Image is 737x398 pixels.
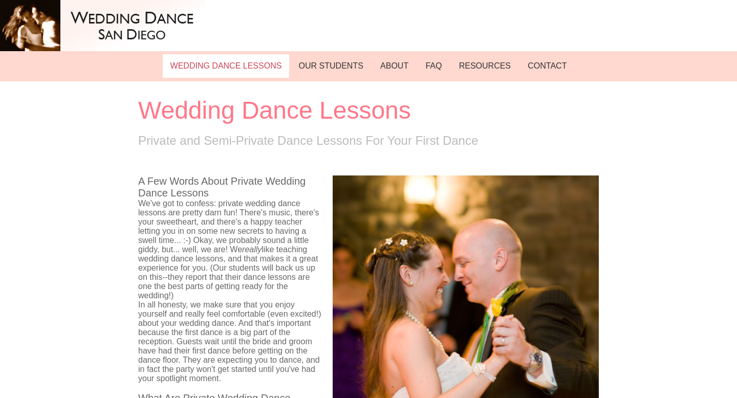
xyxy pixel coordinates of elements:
[138,199,599,300] p: We've got to confess: private wedding dance lessons are pretty darn fun! There's music, there's y...
[418,54,449,78] a: FAQ
[451,54,518,78] a: RESOURCES
[291,54,371,78] a: OUR STUDENTS
[138,134,599,148] h2: Private and Semi-Private Dance Lessons For Your First Dance
[138,96,599,124] h1: Wedding Dance Lessons
[138,300,599,383] p: In all honesty, we make sure that you enjoy yourself and really feel comfortable (even excited!) ...
[138,175,599,199] h3: A Few Words About Private Wedding Dance Lessons
[373,54,416,78] a: ABOUT
[163,54,289,78] a: WEDDING DANCE LESSONS
[242,245,262,254] em: really
[521,54,574,78] a: CONTACT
